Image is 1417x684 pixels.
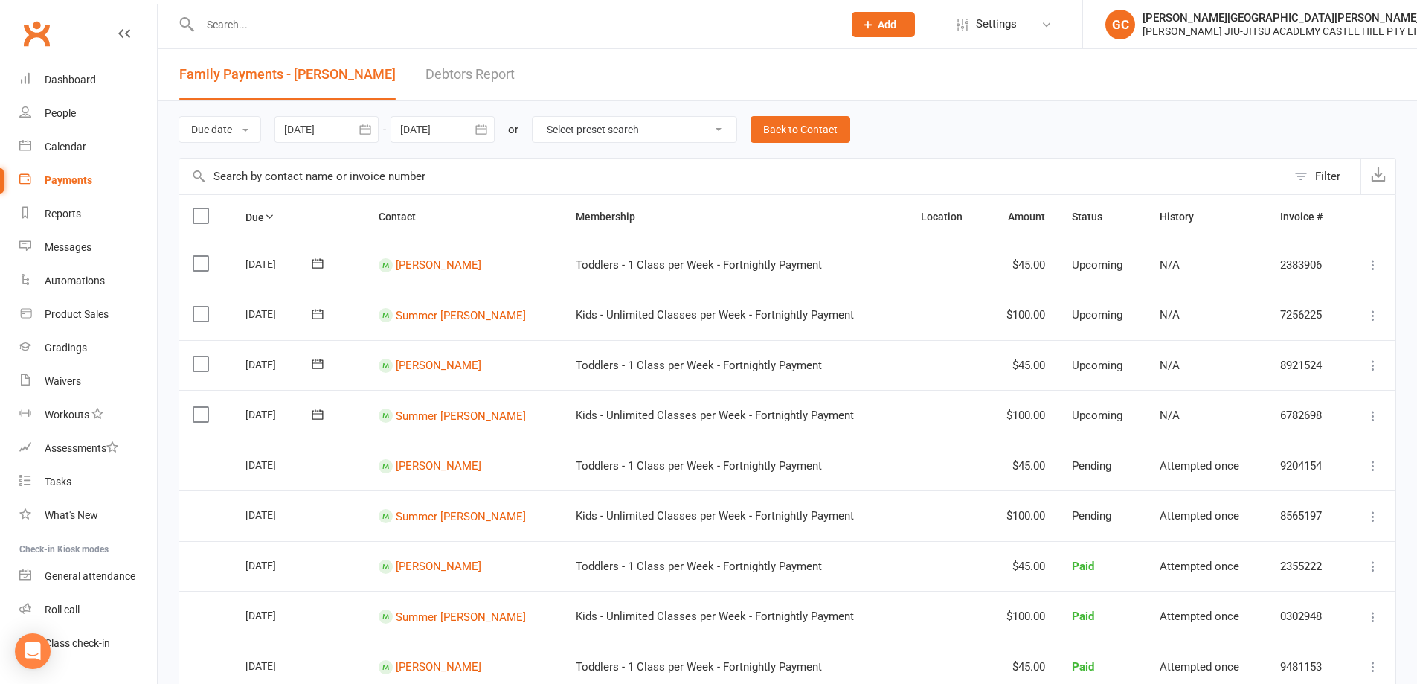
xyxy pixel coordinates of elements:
span: Settings [976,7,1017,41]
div: [DATE] [245,654,314,677]
td: $100.00 [985,490,1059,541]
span: Kids - Unlimited Classes per Week - Fortnightly Payment [576,509,854,522]
a: Summer [PERSON_NAME] [396,610,526,623]
td: $100.00 [985,390,1059,441]
span: Attempted once [1160,459,1239,473]
div: GC [1105,10,1135,39]
a: People [19,97,157,130]
td: $100.00 [985,290,1059,340]
div: Product Sales [45,308,109,320]
a: Summer [PERSON_NAME] [396,509,526,522]
span: Add [878,19,896,31]
div: [DATE] [245,252,314,275]
td: 2355222 [1267,541,1345,592]
a: Automations [19,264,157,298]
td: 9204154 [1267,441,1345,491]
div: Calendar [45,141,86,153]
div: Payments [45,174,92,186]
a: [PERSON_NAME] [396,459,481,473]
div: Assessments [45,442,118,454]
a: Debtors Report [425,49,515,100]
a: Class kiosk mode [19,627,157,660]
a: Back to Contact [751,116,850,143]
span: Toddlers - 1 Class per Week - Fortnightly Payment [576,258,822,272]
th: Due [232,195,365,239]
span: Paid [1072,660,1094,674]
div: Waivers [45,375,81,387]
span: Toddlers - 1 Class per Week - Fortnightly Payment [576,359,822,372]
span: Toddlers - 1 Class per Week - Fortnightly Payment [576,560,822,573]
a: Gradings [19,331,157,365]
div: [DATE] [245,554,314,577]
td: 6782698 [1267,390,1345,441]
a: Messages [19,231,157,264]
input: Search... [196,14,832,35]
span: N/A [1160,308,1180,322]
div: or [508,121,518,138]
div: [DATE] [245,353,314,376]
div: General attendance [45,570,135,582]
a: General attendance kiosk mode [19,560,157,593]
div: People [45,107,76,119]
a: [PERSON_NAME] [396,359,481,372]
div: Automations [45,275,105,287]
span: Upcoming [1072,409,1122,422]
a: Dashboard [19,63,157,97]
div: Open Intercom Messenger [15,633,51,669]
td: $100.00 [985,591,1059,642]
td: $45.00 [985,340,1059,391]
button: Add [852,12,915,37]
div: Gradings [45,342,87,354]
th: Location [907,195,985,239]
td: 0302948 [1267,591,1345,642]
a: Tasks [19,465,157,499]
td: $45.00 [985,441,1059,491]
a: Summer [PERSON_NAME] [396,308,526,322]
span: Family Payments - [PERSON_NAME] [179,66,396,82]
td: $45.00 [985,240,1059,290]
div: Messages [45,241,91,253]
span: Pending [1072,459,1111,473]
td: 2383906 [1267,240,1345,290]
a: [PERSON_NAME] [396,660,481,674]
span: Paid [1072,610,1094,623]
span: Kids - Unlimited Classes per Week - Fortnightly Payment [576,610,854,623]
input: Search by contact name or invoice number [179,159,1287,194]
a: Reports [19,197,157,231]
span: N/A [1160,258,1180,272]
th: Membership [562,195,907,239]
td: 8565197 [1267,490,1345,541]
th: Invoice # [1267,195,1345,239]
span: Kids - Unlimited Classes per Week - Fortnightly Payment [576,409,854,422]
div: What's New [45,509,98,521]
span: Toddlers - 1 Class per Week - Fortnightly Payment [576,660,822,674]
td: 8921524 [1267,340,1345,391]
div: Filter [1315,167,1340,185]
div: [DATE] [245,403,314,426]
span: Upcoming [1072,308,1122,322]
span: Kids - Unlimited Classes per Week - Fortnightly Payment [576,308,854,322]
a: Summer [PERSON_NAME] [396,409,526,422]
a: [PERSON_NAME] [396,560,481,573]
a: Assessments [19,432,157,465]
div: Tasks [45,476,71,488]
span: Attempted once [1160,610,1239,623]
span: Paid [1072,560,1094,573]
span: N/A [1160,409,1180,422]
th: Amount [985,195,1059,239]
span: Upcoming [1072,359,1122,372]
div: [DATE] [245,604,314,627]
th: Status [1058,195,1146,239]
th: Contact [365,195,562,239]
button: Filter [1287,159,1360,194]
span: Pending [1072,509,1111,522]
span: Attempted once [1160,560,1239,573]
div: Dashboard [45,74,96,86]
div: [DATE] [245,302,314,325]
a: Workouts [19,398,157,432]
button: Family Payments - [PERSON_NAME] [179,49,396,100]
button: Due date [179,116,261,143]
div: [DATE] [245,453,314,476]
a: Clubworx [18,15,55,52]
span: Attempted once [1160,660,1239,674]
